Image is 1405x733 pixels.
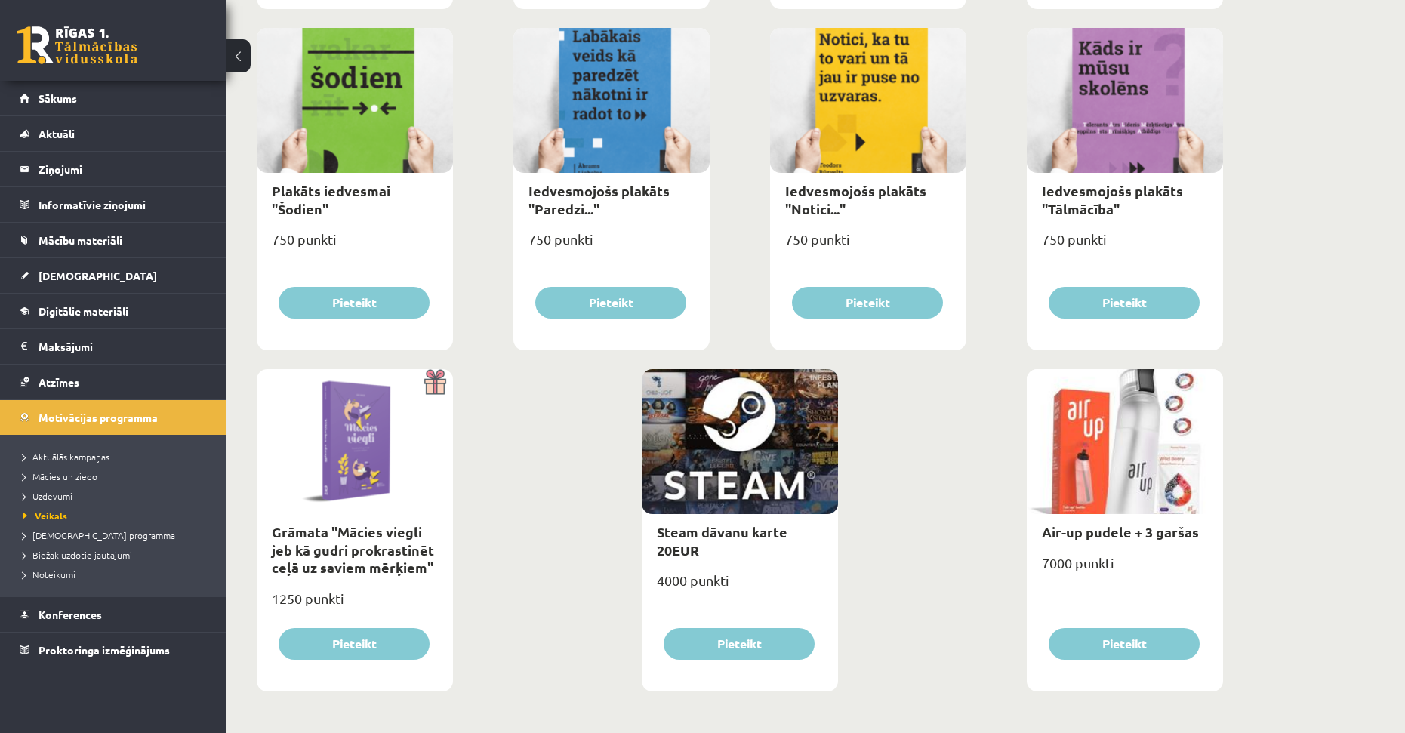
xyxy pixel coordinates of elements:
[1049,628,1200,660] button: Pieteikt
[39,233,122,247] span: Mācību materiāli
[785,182,926,217] a: Iedvesmojošs plakāts "Notici..."
[39,375,79,389] span: Atzīmes
[23,548,211,562] a: Biežāk uzdotie jautājumi
[23,568,211,581] a: Noteikumi
[20,365,208,399] a: Atzīmes
[419,369,453,395] img: Dāvana ar pārsteigumu
[39,152,208,186] legend: Ziņojumi
[1042,523,1199,541] a: Air-up pudele + 3 garšas
[20,400,208,435] a: Motivācijas programma
[17,26,137,64] a: Rīgas 1. Tālmācības vidusskola
[23,528,211,542] a: [DEMOGRAPHIC_DATA] programma
[39,187,208,222] legend: Informatīvie ziņojumi
[23,470,97,482] span: Mācies un ziedo
[23,470,211,483] a: Mācies un ziedo
[39,608,102,621] span: Konferences
[23,529,175,541] span: [DEMOGRAPHIC_DATA] programma
[257,586,453,624] div: 1250 punkti
[770,226,966,264] div: 750 punkti
[792,287,943,319] button: Pieteikt
[20,116,208,151] a: Aktuāli
[23,510,67,522] span: Veikals
[23,450,211,464] a: Aktuālās kampaņas
[20,152,208,186] a: Ziņojumi
[1042,182,1183,217] a: Iedvesmojošs plakāts "Tālmācība"
[279,287,430,319] button: Pieteikt
[20,187,208,222] a: Informatīvie ziņojumi
[664,628,815,660] button: Pieteikt
[657,523,787,558] a: Steam dāvanu karte 20EUR
[23,451,109,463] span: Aktuālās kampaņas
[20,597,208,632] a: Konferences
[39,269,157,282] span: [DEMOGRAPHIC_DATA]
[39,411,158,424] span: Motivācijas programma
[535,287,686,319] button: Pieteikt
[257,226,453,264] div: 750 punkti
[20,633,208,667] a: Proktoringa izmēģinājums
[1027,550,1223,588] div: 7000 punkti
[279,628,430,660] button: Pieteikt
[23,490,72,502] span: Uzdevumi
[20,223,208,257] a: Mācību materiāli
[20,81,208,115] a: Sākums
[20,294,208,328] a: Digitālie materiāli
[272,182,390,217] a: Plakāts iedvesmai "Šodien"
[39,643,170,657] span: Proktoringa izmēģinājums
[39,127,75,140] span: Aktuāli
[20,258,208,293] a: [DEMOGRAPHIC_DATA]
[1027,226,1223,264] div: 750 punkti
[1049,287,1200,319] button: Pieteikt
[39,329,208,364] legend: Maksājumi
[528,182,670,217] a: Iedvesmojošs plakāts "Paredzi..."
[39,304,128,318] span: Digitālie materiāli
[272,523,434,576] a: Grāmata "Mācies viegli jeb kā gudri prokrastinēt ceļā uz saviem mērķiem"
[20,329,208,364] a: Maksājumi
[642,568,838,605] div: 4000 punkti
[39,91,77,105] span: Sākums
[23,568,75,581] span: Noteikumi
[513,226,710,264] div: 750 punkti
[23,509,211,522] a: Veikals
[23,489,211,503] a: Uzdevumi
[23,549,132,561] span: Biežāk uzdotie jautājumi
